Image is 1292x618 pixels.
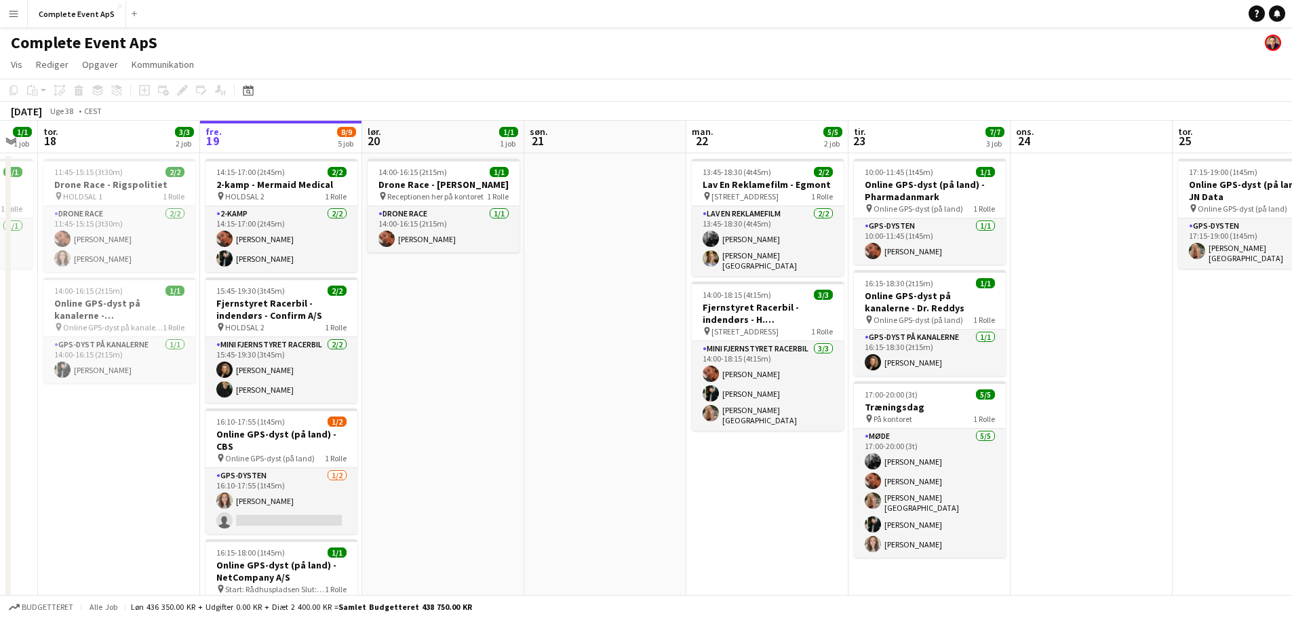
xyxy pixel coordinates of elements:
[84,106,102,116] div: CEST
[11,58,22,71] span: Vis
[11,104,42,118] div: [DATE]
[77,56,123,73] a: Opgaver
[131,602,472,612] div: Løn 436 350.00 KR + Udgifter 0.00 KR + Diæt 2 400.00 KR =
[82,58,118,71] span: Opgaver
[1265,35,1281,51] app-user-avatar: Christian Brøckner
[132,58,194,71] span: Kommunikation
[338,602,472,612] span: Samlet budgetteret 438 750.00 KR
[7,600,75,615] button: Budgetteret
[126,56,199,73] a: Kommunikation
[11,33,157,53] h1: Complete Event ApS
[87,602,119,612] span: Alle job
[22,602,73,612] span: Budgetteret
[28,1,126,27] button: Complete Event ApS
[31,56,74,73] a: Rediger
[36,58,68,71] span: Rediger
[5,56,28,73] a: Vis
[45,106,79,116] span: Uge 38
